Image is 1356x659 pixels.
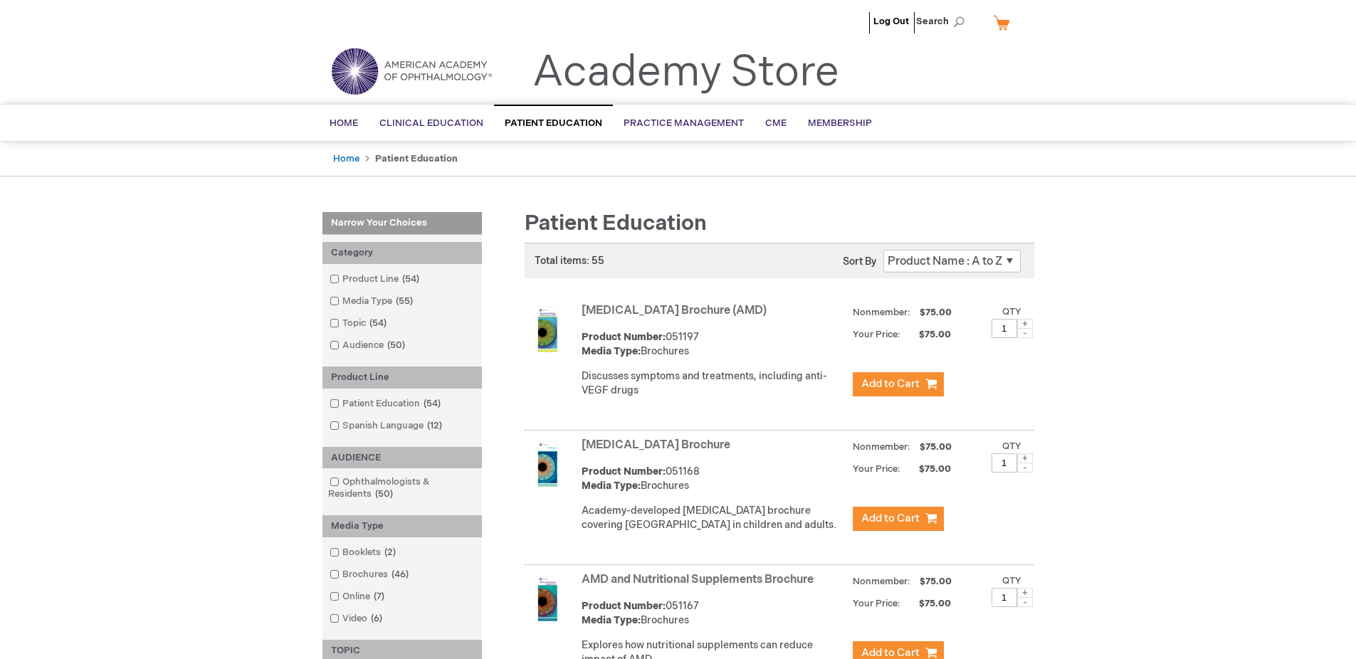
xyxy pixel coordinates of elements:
[582,304,767,317] a: [MEDICAL_DATA] Brochure (AMD)
[582,614,641,626] strong: Media Type:
[326,568,414,581] a: Brochures46
[399,273,423,285] span: 54
[873,16,909,27] a: Log Out
[582,480,641,492] strong: Media Type:
[843,255,876,268] label: Sort By
[379,117,483,129] span: Clinical Education
[326,295,419,308] a: Media Type55
[582,345,641,357] strong: Media Type:
[384,339,409,351] span: 50
[326,546,401,559] a: Booklets2
[322,367,482,389] div: Product Line
[326,475,478,501] a: Ophthalmologists & Residents50
[918,576,954,587] span: $75.00
[916,7,970,36] span: Search
[861,377,920,391] span: Add to Cart
[322,212,482,235] strong: Narrow Your Choices
[375,153,458,164] strong: Patient Education
[903,598,953,609] span: $75.00
[505,117,602,129] span: Patient Education
[322,447,482,469] div: AUDIENCE
[918,307,954,318] span: $75.00
[853,438,910,456] strong: Nonmember:
[366,317,390,329] span: 54
[322,515,482,537] div: Media Type
[525,441,570,487] img: Amblyopia Brochure
[853,573,910,591] strong: Nonmember:
[582,369,846,398] p: Discusses symptoms and treatments, including anti-VEGF drugs
[582,600,666,612] strong: Product Number:
[903,463,953,475] span: $75.00
[853,507,944,531] button: Add to Cart
[582,330,846,359] div: 051197 Brochures
[326,419,448,433] a: Spanish Language12
[992,588,1017,607] input: Qty
[853,329,900,340] strong: Your Price:
[808,117,872,129] span: Membership
[582,331,666,343] strong: Product Number:
[582,465,846,493] div: 051168 Brochures
[326,273,425,286] a: Product Line54
[1002,575,1021,586] label: Qty
[392,295,416,307] span: 55
[853,304,910,322] strong: Nonmember:
[582,504,846,532] p: Academy-developed [MEDICAL_DATA] brochure covering [GEOGRAPHIC_DATA] in children and adults.
[333,153,359,164] a: Home
[582,573,814,586] a: AMD and Nutritional Supplements Brochure
[582,438,730,452] a: [MEDICAL_DATA] Brochure
[381,547,399,558] span: 2
[853,598,900,609] strong: Your Price:
[525,576,570,621] img: AMD and Nutritional Supplements Brochure
[326,612,388,626] a: Video6
[765,117,787,129] span: CME
[372,488,396,500] span: 50
[326,317,392,330] a: Topic54
[861,512,920,525] span: Add to Cart
[388,569,412,580] span: 46
[532,47,839,98] a: Academy Store
[326,339,411,352] a: Audience50
[1002,306,1021,317] label: Qty
[322,242,482,264] div: Category
[582,465,666,478] strong: Product Number:
[853,463,900,475] strong: Your Price:
[918,441,954,453] span: $75.00
[326,397,446,411] a: Patient Education54
[853,372,944,396] button: Add to Cart
[420,398,444,409] span: 54
[370,591,388,602] span: 7
[582,599,846,628] div: 051167 Brochures
[525,307,570,352] img: Age-Related Macular Degeneration Brochure (AMD)
[525,211,707,236] span: Patient Education
[535,255,604,267] span: Total items: 55
[326,590,390,603] a: Online7
[424,420,446,431] span: 12
[367,613,386,624] span: 6
[903,329,953,340] span: $75.00
[992,453,1017,473] input: Qty
[624,117,744,129] span: Practice Management
[992,319,1017,338] input: Qty
[1002,441,1021,452] label: Qty
[330,117,358,129] span: Home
